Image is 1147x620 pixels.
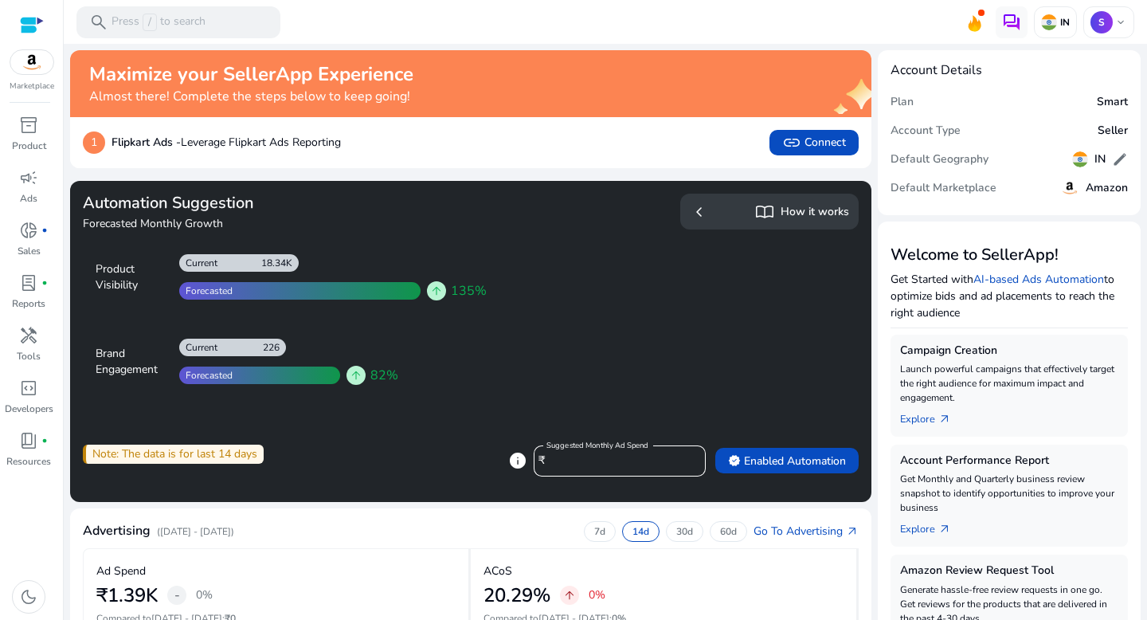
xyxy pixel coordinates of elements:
span: Connect [782,133,846,152]
p: Product [12,139,46,153]
span: - [174,586,180,605]
p: ACoS [483,563,512,579]
h5: Account Type [891,124,961,138]
h4: Account Details [891,63,1128,78]
h5: Default Marketplace [891,182,996,195]
h5: Plan [891,96,914,109]
h5: IN [1094,153,1106,167]
span: handyman [19,326,38,345]
button: verifiedEnabled Automation [715,448,859,473]
h5: Account Performance Report [900,454,1118,468]
span: Enabled Automation [728,453,846,469]
h5: Seller [1098,124,1128,138]
h2: ₹1.39K [96,584,158,607]
p: Resources [6,454,51,469]
div: Forecasted [179,369,233,382]
p: ([DATE] - [DATE]) [157,524,234,539]
h5: Default Geography [891,153,988,167]
span: link [782,133,801,152]
span: / [143,14,157,31]
p: Launch powerful campaigns that effectively target the right audience for maximum impact and engag... [900,362,1118,405]
span: campaign [19,168,38,187]
span: keyboard_arrow_down [1114,16,1127,29]
div: Current [179,341,217,354]
a: Go To Advertisingarrow_outward [754,523,859,540]
p: 60d [720,525,737,538]
span: donut_small [19,221,38,240]
span: code_blocks [19,379,38,398]
span: ₹ [538,453,545,468]
p: 7d [594,525,605,538]
p: Ads [20,191,37,206]
span: arrow_outward [938,413,951,426]
span: arrow_outward [846,525,859,538]
p: Marketplace [10,80,54,92]
a: AI-based Ads Automation [973,272,1104,287]
p: Tools [17,349,41,363]
span: search [89,13,108,32]
div: Current [179,257,217,269]
mat-label: Suggested Monthly Ad Spend [546,440,648,451]
span: inventory_2 [19,116,38,135]
b: Flipkart Ads - [112,135,181,150]
h5: Smart [1097,96,1128,109]
h4: Almost there! Complete the steps below to keep going! [89,89,413,104]
span: edit [1112,151,1128,167]
div: 18.34K [261,257,299,269]
img: amazon.svg [1060,179,1079,198]
h3: Welcome to SellerApp! [891,245,1128,265]
h4: Forecasted Monthly Growth [83,216,464,232]
p: Developers [5,402,53,416]
span: fiber_manual_record [41,227,48,233]
span: arrow_upward [350,369,362,382]
p: Sales [18,244,41,258]
p: Leverage Flipkart Ads Reporting [112,134,341,151]
h4: Advertising [83,524,151,539]
p: IN [1057,16,1070,29]
div: Product Visibility [96,261,170,293]
span: arrow_upward [430,284,443,297]
span: arrow_outward [938,523,951,536]
div: Forecasted [179,284,233,297]
img: in.svg [1041,14,1057,30]
span: dark_mode [19,587,38,606]
h5: How it works [781,206,849,219]
p: 30d [676,525,693,538]
span: book_4 [19,431,38,450]
span: 82% [370,366,398,385]
span: 135% [451,281,487,300]
h2: Maximize your SellerApp Experience [89,63,413,86]
span: verified [728,454,741,467]
p: S [1090,11,1113,33]
div: Brand Engagement [96,346,170,378]
p: 14d [632,525,649,538]
p: Get Monthly and Quarterly business review snapshot to identify opportunities to improve your busi... [900,472,1118,515]
h5: Amazon [1086,182,1128,195]
h5: Campaign Creation [900,344,1118,358]
h5: Amazon Review Request Tool [900,564,1118,578]
div: Note: The data is for last 14 days [83,445,264,464]
img: amazon.svg [10,50,53,74]
p: Get Started with to optimize bids and ad placements to reach the right audience [891,271,1128,321]
h3: Automation Suggestion [83,194,464,213]
span: chevron_left [690,202,709,222]
p: Reports [12,296,45,311]
p: 1 [83,131,105,154]
span: arrow_upward [563,589,576,602]
span: lab_profile [19,273,38,292]
div: 226 [263,341,286,354]
a: Explorearrow_outward [900,405,964,427]
span: import_contacts [755,202,774,222]
img: in.svg [1072,151,1088,167]
p: Press to search [112,14,206,31]
p: 0% [589,590,605,601]
p: 0% [196,590,213,601]
span: fiber_manual_record [41,280,48,286]
h2: 20.29% [483,584,550,607]
a: Explorearrow_outward [900,515,964,537]
button: linkConnect [769,130,859,155]
span: fiber_manual_record [41,438,48,444]
span: info [508,451,527,470]
p: Ad Spend [96,563,146,579]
